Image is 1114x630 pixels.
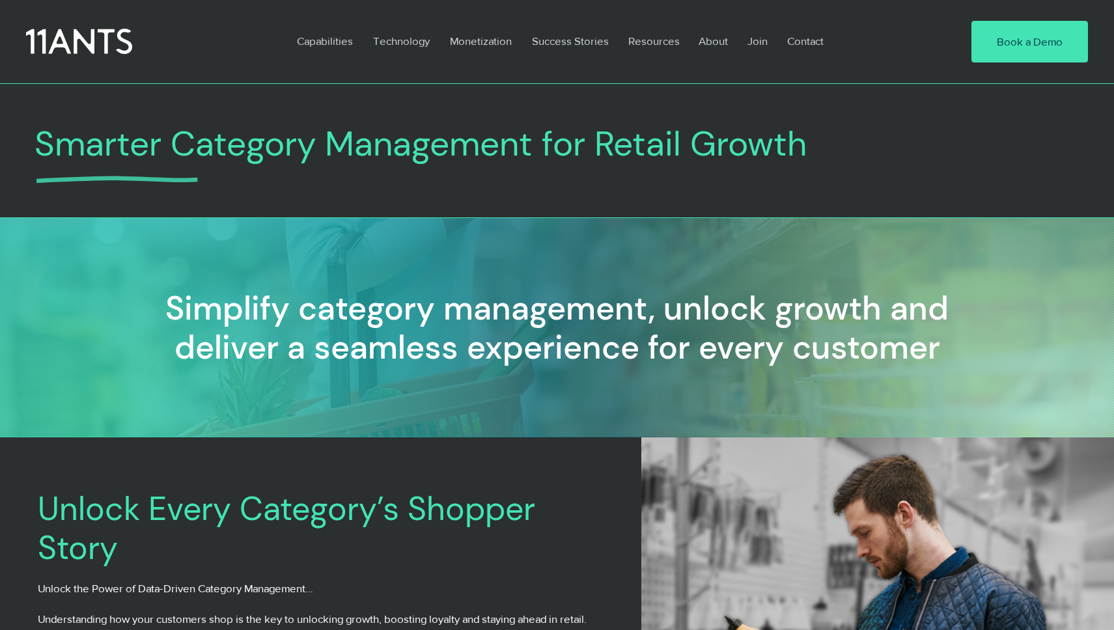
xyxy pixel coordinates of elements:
span: Smarter Category Management for Retail Growth [35,121,807,166]
a: Success Stories [522,26,619,56]
p: Success Stories [525,26,615,56]
p: Monetization [443,26,518,56]
nav: Site [287,26,932,56]
a: Capabilities [287,26,363,56]
a: Technology [363,26,440,56]
p: Join [741,26,774,56]
p: Capabilities [290,26,359,56]
a: Join [738,26,777,56]
span: Book a Demo [997,34,1063,49]
p: About [692,26,734,56]
h2: Simplify category management, unlock growth and deliver a seamless experience for every customer [137,289,976,367]
a: Contact [777,26,835,56]
p: Resources [622,26,686,56]
a: Resources [619,26,689,56]
a: About [689,26,738,56]
p: Technology [367,26,436,56]
a: Book a Demo [971,21,1088,62]
p: Unlock the Power of Data-Driven Category Management… [38,581,589,596]
span: Unlock Every Category’s Shopper Story [38,487,535,569]
a: Monetization [440,26,522,56]
p: Contact [781,26,830,56]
